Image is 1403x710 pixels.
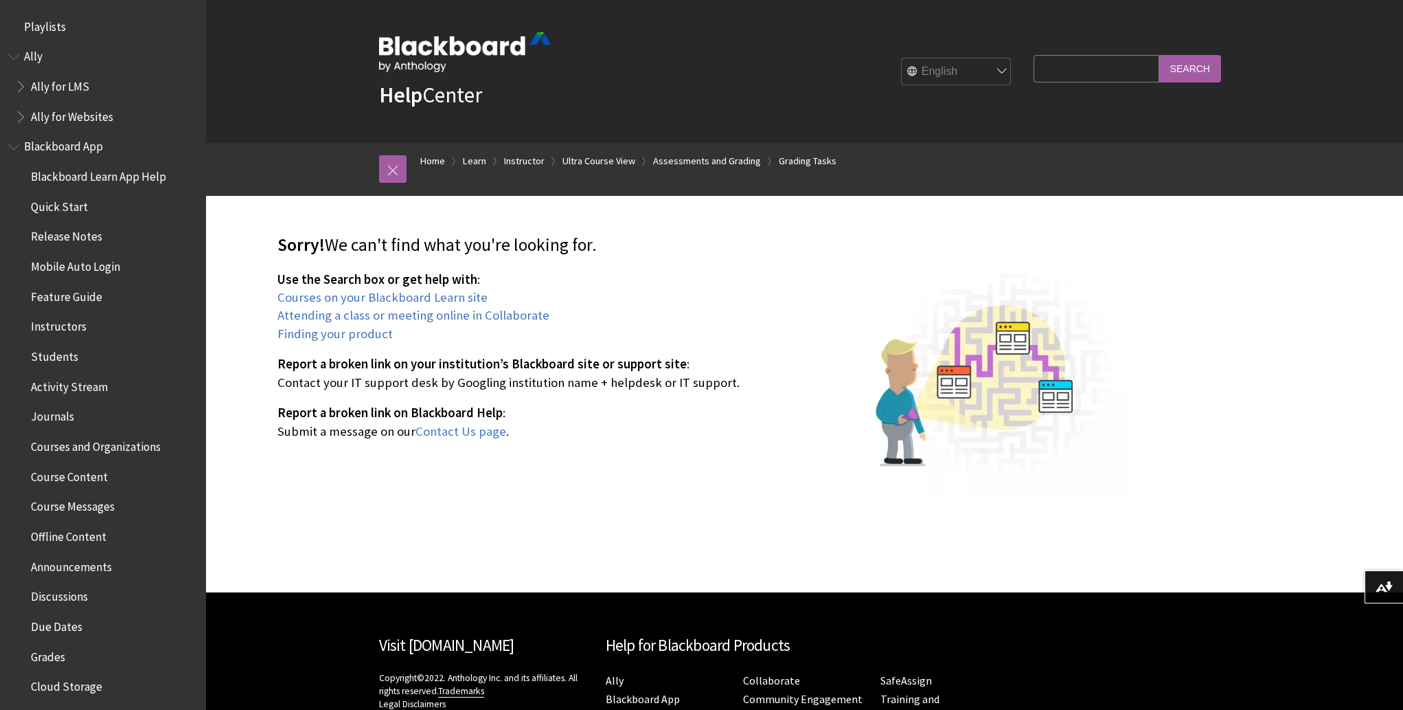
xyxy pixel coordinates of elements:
span: Quick Start [31,195,88,214]
span: Report a broken link on your institution’s Blackboard site or support site [277,356,687,372]
span: Course Messages [31,496,115,514]
img: Blackboard by Anthology [379,32,551,72]
a: Courses on your Blackboard Learn site [277,289,488,306]
span: Journals [31,406,74,424]
span: Release Notes [31,225,102,244]
p: : Submit a message on our . [277,404,1129,440]
span: Blackboard App [24,135,103,154]
span: Mobile Auto Login [31,255,120,274]
input: Search [1159,55,1221,82]
span: Sorry! [277,234,325,256]
a: Trademarks [438,685,484,698]
span: Offline Content [31,525,106,544]
span: Due Dates [31,615,82,634]
span: Activity Stream [31,375,108,394]
a: Blackboard App [606,692,680,707]
p: : [277,271,1129,343]
a: SafeAssign [880,674,932,688]
span: Blackboard Learn App Help [31,165,166,184]
span: Use the Search box or get help with [277,271,477,287]
span: Course Content [31,465,108,484]
nav: Book outline for Anthology Ally Help [8,45,198,129]
a: Finding your product [277,326,393,342]
span: Feature Guide [31,285,102,304]
select: Site Language Selector [902,58,1012,86]
p: We can't find what you're looking for. [277,233,1129,258]
a: Community Engagement [743,692,863,707]
span: Playlists [24,15,66,34]
span: Ally for LMS [31,75,89,93]
span: Report a broken link on Blackboard Help [277,405,503,421]
p: : Contact your IT support desk by Googling institution name + helpdesk or IT support. [277,355,1129,391]
a: Contact Us page [415,423,506,440]
h2: Help for Blackboard Products [606,634,1004,658]
a: Home [420,153,445,170]
a: Ultra Course View [562,153,635,170]
span: Courses and Organizations [31,435,161,454]
nav: Book outline for Playlists [8,15,198,38]
a: Instructor [504,153,545,170]
a: Ally [606,674,624,688]
span: Ally [24,45,43,64]
a: HelpCenter [379,81,482,109]
strong: Help [379,81,422,109]
a: Attending a class or meeting online in Collaborate [277,307,549,324]
span: Instructors [31,315,87,334]
a: Grading Tasks [779,153,836,170]
a: Visit [DOMAIN_NAME] [379,635,514,655]
span: Grades [31,645,65,664]
span: Cloud Storage [31,675,102,694]
a: Learn [463,153,486,170]
span: Discussions [31,585,88,603]
span: Announcements [31,555,112,574]
span: Ally for Websites [31,105,113,124]
span: Students [31,345,78,364]
a: Assessments and Grading [653,153,761,170]
a: Collaborate [743,674,800,688]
